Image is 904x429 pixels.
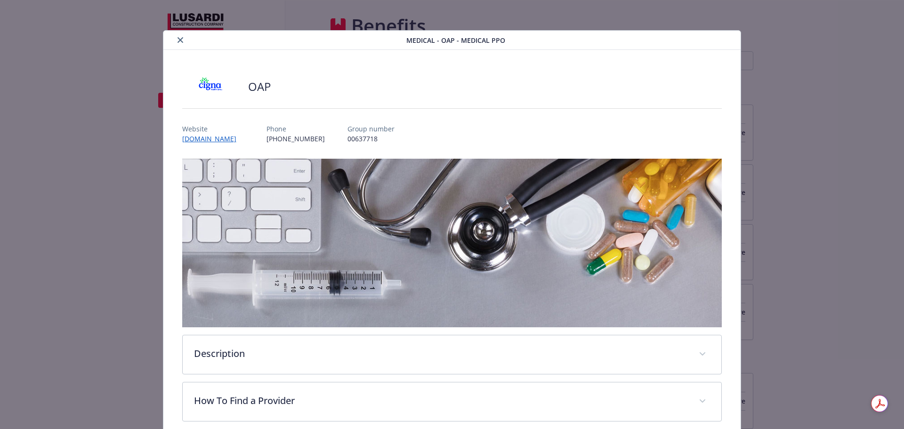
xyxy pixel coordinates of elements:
button: close [175,34,186,46]
p: Description [194,347,688,361]
p: 00637718 [347,134,395,144]
img: CIGNA [182,73,239,101]
img: banner [182,159,722,327]
div: Description [183,335,722,374]
a: [DOMAIN_NAME] [182,134,244,143]
p: Group number [347,124,395,134]
p: Website [182,124,244,134]
p: Phone [266,124,325,134]
p: How To Find a Provider [194,394,688,408]
span: Medical - OAP - Medical PPO [406,35,505,45]
h2: OAP [248,79,271,95]
div: How To Find a Provider [183,382,722,421]
p: [PHONE_NUMBER] [266,134,325,144]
